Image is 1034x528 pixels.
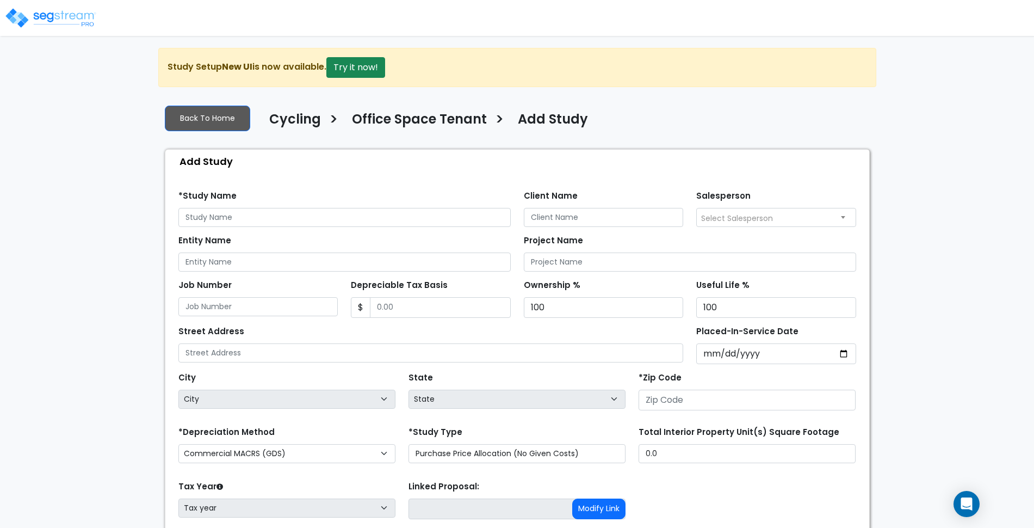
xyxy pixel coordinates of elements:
input: Client Name [524,208,684,227]
div: Add Study [171,150,869,173]
label: *Depreciation Method [178,426,275,439]
label: *Zip Code [639,372,682,384]
label: Client Name [524,190,578,202]
button: Try it now! [326,57,385,78]
a: Back To Home [165,106,250,131]
input: total square foot [639,444,856,463]
h3: > [495,110,504,132]
label: Job Number [178,279,232,292]
label: Placed-In-Service Date [696,326,798,338]
span: $ [351,297,370,318]
label: Useful Life % [696,279,750,292]
label: Entity Name [178,235,231,247]
button: Modify Link [572,499,626,519]
input: Job Number [178,297,338,316]
img: logo_pro_r.png [4,7,97,29]
label: Salesperson [696,190,751,202]
label: Total Interior Property Unit(s) Square Footage [639,426,839,439]
span: Select Salesperson [701,213,773,224]
label: *Study Name [178,190,237,202]
div: Open Intercom Messenger [953,491,980,517]
h4: Office Space Tenant [352,112,487,130]
a: Cycling [261,112,321,134]
label: *Study Type [408,426,462,439]
input: Street Address [178,343,684,363]
label: State [408,372,433,384]
input: 0.00 [370,297,511,318]
input: Zip Code [639,390,856,410]
label: Project Name [524,235,583,247]
label: Linked Proposal: [408,481,479,493]
input: Project Name [524,253,856,272]
input: Ownership % [524,297,684,318]
label: City [178,372,196,384]
input: Useful Life % [696,297,856,318]
label: Ownership % [524,279,580,292]
a: Office Space Tenant [344,112,487,134]
input: Entity Name [178,253,511,272]
div: Study Setup is now available. [158,48,876,87]
label: Tax Year [178,481,223,493]
h4: Add Study [518,112,588,130]
label: Depreciable Tax Basis [351,279,448,292]
h3: > [329,110,338,132]
label: Street Address [178,326,244,338]
a: Add Study [510,112,588,134]
input: Study Name [178,208,511,227]
strong: New UI [222,60,252,73]
h4: Cycling [269,112,321,130]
